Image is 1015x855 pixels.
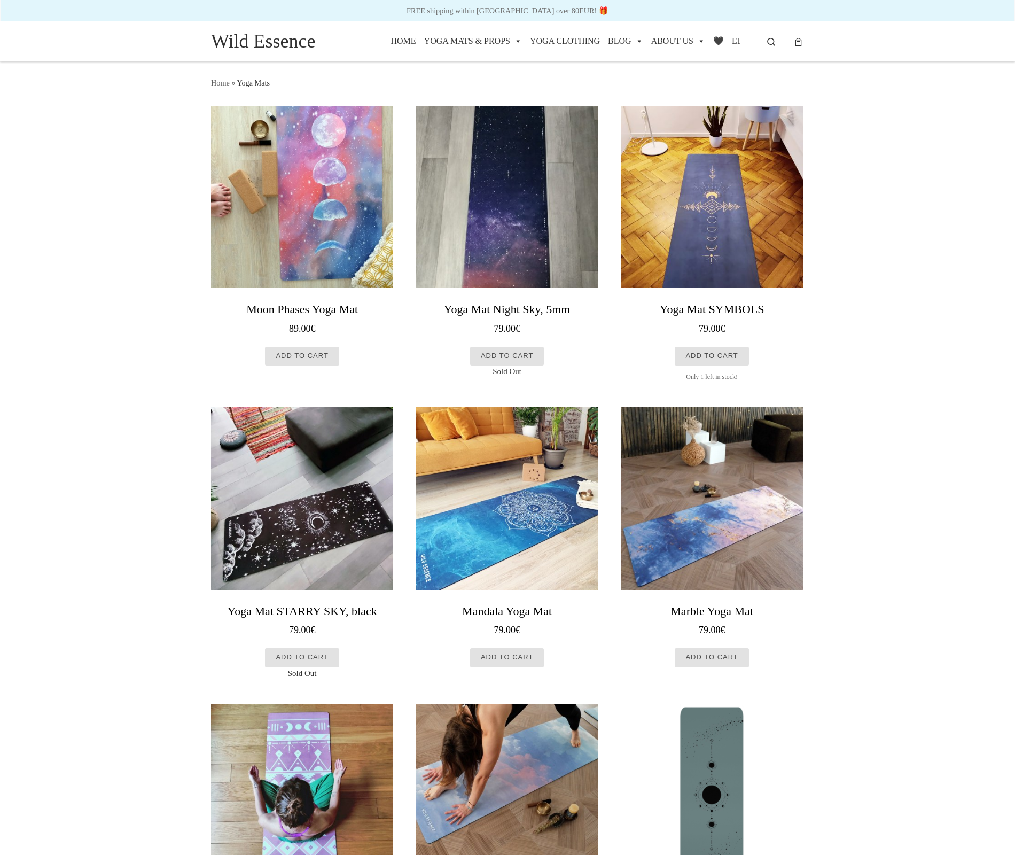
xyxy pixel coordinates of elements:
a: YOGA CLOTHING [530,28,600,55]
h2: Yoga Mat Night Sky, 5mm [416,296,598,323]
h2: Mandala Yoga Mat [416,598,598,625]
span: € [516,625,520,635]
span: Sold Out [416,366,598,378]
bdi: 79.00 [494,323,520,334]
a: LT [732,28,741,55]
a: HOME [391,28,416,55]
span: Yoga Mats [237,79,270,87]
a: yoga mat night skyyoga mat night skyYoga Mat Night Sky, 5mm 79.00€ [416,106,598,335]
span: € [310,625,315,635]
div: Only 1 left in stock! [621,371,803,383]
a: marble yoga matmarble yoga matMarble Yoga Mat 79.00€ [621,407,803,636]
bdi: 89.00 [289,323,316,334]
h2: Yoga Mat STARRY SKY, black [211,598,393,625]
span: € [720,625,725,635]
h2: Moon Phases Yoga Mat [211,296,393,323]
a: unique yoga matsunique yoga matsMandala Yoga Mat 79.00€ [416,407,598,636]
div: FREE shipping within [GEOGRAPHIC_DATA] over 80EUR! 🎁 [11,4,1004,17]
span: Sold Out [211,667,393,680]
h2: Yoga Mat SYMBOLS [621,296,803,323]
a: Add to cart: “Mandala Yoga Mat” [470,648,544,667]
a: Add to cart: “Moon Phases Yoga Mat” [265,347,339,366]
bdi: 79.00 [289,625,316,635]
bdi: 79.00 [699,625,725,635]
a: Add to cart: “Yoga Mat SYMBOLS” [675,347,748,366]
a: Starry Sky Yoga Matunique yoga matsYoga Mat STARRY SKY, black 79.00€ [211,407,393,636]
a: YOGA MATS & PROPS [424,28,522,55]
a: Home [211,79,230,87]
a: Read more about “Yoga Mat Night Sky, 5mm” [470,347,544,366]
bdi: 79.00 [699,323,725,334]
a: Add to cart: “Marble Yoga Mat” [675,648,748,667]
span: € [310,323,315,334]
span: € [516,323,520,334]
a: Sacred Symbol Yoga Matbeautiful yoga matsYoga Mat SYMBOLS 79.00€ [621,106,803,335]
a: 🖤 [713,28,724,55]
a: ABOUT US [651,28,705,55]
a: Read more about “Yoga Mat STARRY SKY, black” [265,648,339,667]
h2: Marble Yoga Mat [621,598,803,625]
bdi: 79.00 [494,625,520,635]
a: BLOG [608,28,643,55]
span: € [720,323,725,334]
a: yoga mat moon phasesMoon phases yoga matMoon Phases Yoga Mat 89.00€ [211,106,393,335]
a: Wild Essence [211,27,316,56]
span: » [231,79,235,87]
